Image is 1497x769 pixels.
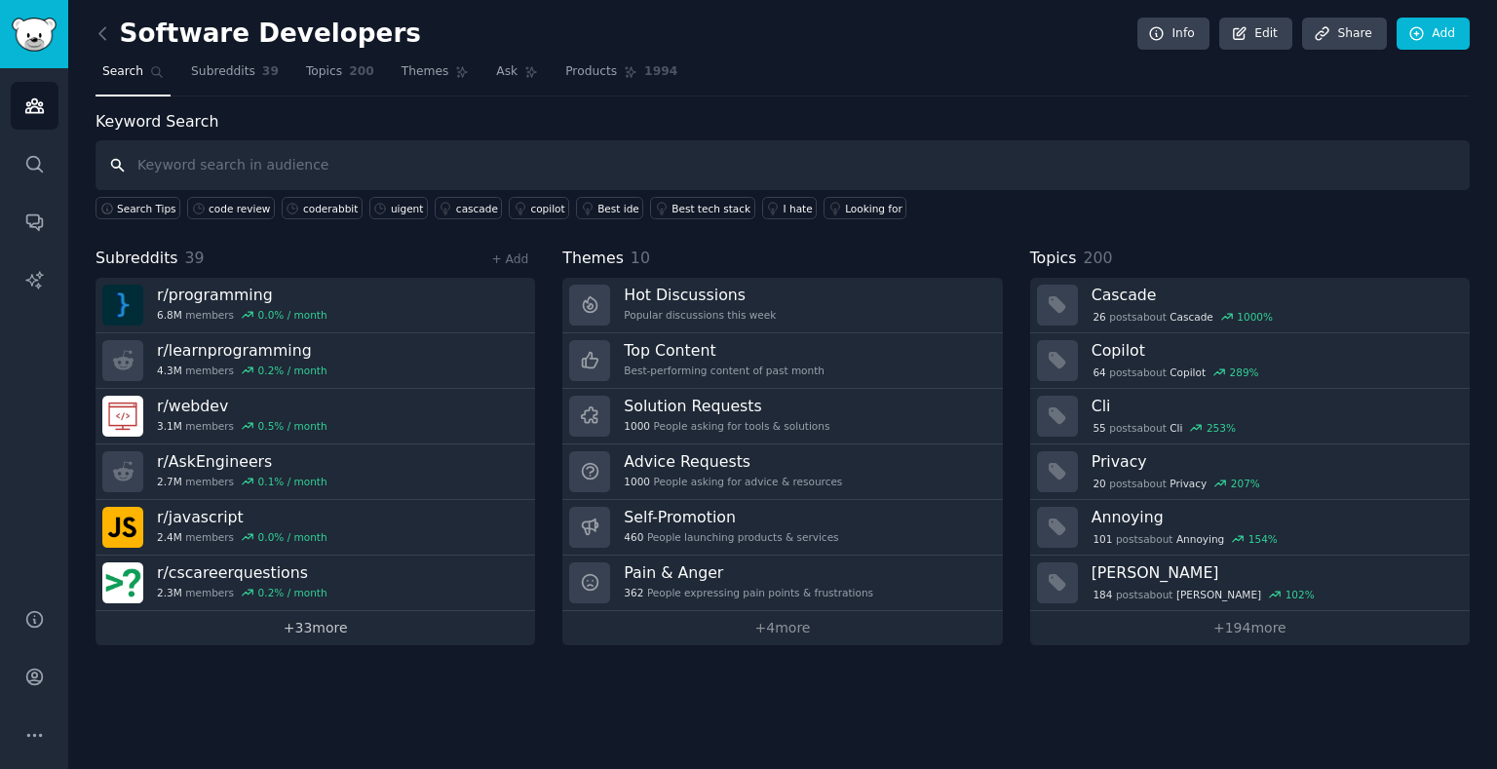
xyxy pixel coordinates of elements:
span: 1994 [644,63,677,81]
div: 0.0 % / month [258,530,327,544]
button: Search Tips [96,197,180,219]
span: 4.3M [157,364,182,377]
img: programming [102,285,143,326]
a: Privacy20postsaboutPrivacy207% [1030,444,1470,500]
a: Share [1302,18,1386,51]
span: 39 [185,249,205,267]
h3: Advice Requests [624,451,842,472]
label: Keyword Search [96,112,218,131]
div: uigent [391,202,423,215]
div: code review [209,202,270,215]
a: I hate [762,197,818,219]
span: 362 [624,586,643,599]
a: +33more [96,611,535,645]
span: 184 [1093,588,1112,601]
span: Cli [1170,421,1182,435]
span: 460 [624,530,643,544]
span: 39 [262,63,279,81]
a: Edit [1219,18,1292,51]
div: coderabbit [303,202,358,215]
a: Pain & Anger362People expressing pain points & frustrations [562,556,1002,611]
a: uigent [369,197,428,219]
div: 289 % [1230,365,1259,379]
a: Subreddits39 [184,57,286,96]
span: 2.7M [157,475,182,488]
div: members [157,530,327,544]
input: Keyword search in audience [96,140,1470,190]
a: Products1994 [558,57,684,96]
span: Themes [562,247,624,271]
h3: r/ learnprogramming [157,340,327,361]
div: 253 % [1207,421,1236,435]
a: Info [1137,18,1209,51]
span: Ask [496,63,518,81]
div: 0.0 % / month [258,308,327,322]
span: 3.1M [157,419,182,433]
div: Looking for [845,202,902,215]
img: cscareerquestions [102,562,143,603]
div: copilot [530,202,564,215]
span: 200 [349,63,374,81]
div: members [157,586,327,599]
span: Annoying [1176,532,1224,546]
span: 1000 [624,419,650,433]
img: GummySearch logo [12,18,57,52]
span: 20 [1093,477,1105,490]
h3: Privacy [1092,451,1456,472]
span: Search [102,63,143,81]
span: Themes [402,63,449,81]
span: 1000 [624,475,650,488]
span: Topics [1030,247,1077,271]
div: People expressing pain points & frustrations [624,586,873,599]
a: cascade [435,197,503,219]
div: 0.2 % / month [258,586,327,599]
div: post s about [1092,586,1317,603]
h3: Cli [1092,396,1456,416]
div: members [157,475,327,488]
h3: Hot Discussions [624,285,776,305]
div: members [157,419,327,433]
div: Best tech stack [672,202,750,215]
a: Copilot64postsaboutCopilot289% [1030,333,1470,389]
div: cascade [456,202,498,215]
div: post s about [1092,419,1238,437]
h3: Pain & Anger [624,562,873,583]
a: +4more [562,611,1002,645]
a: Themes [395,57,477,96]
h2: Software Developers [96,19,421,50]
div: Best ide [597,202,639,215]
h3: r/ webdev [157,396,327,416]
div: I hate [784,202,813,215]
h3: Self-Promotion [624,507,838,527]
span: Privacy [1170,477,1207,490]
a: Solution Requests1000People asking for tools & solutions [562,389,1002,444]
span: 64 [1093,365,1105,379]
div: 154 % [1248,532,1278,546]
a: +194more [1030,611,1470,645]
span: Subreddits [191,63,255,81]
span: 26 [1093,310,1105,324]
span: Subreddits [96,247,178,271]
a: [PERSON_NAME]184postsabout[PERSON_NAME]102% [1030,556,1470,611]
a: Cascade26postsaboutCascade1000% [1030,278,1470,333]
h3: Top Content [624,340,825,361]
div: 102 % [1286,588,1315,601]
span: 6.8M [157,308,182,322]
h3: [PERSON_NAME] [1092,562,1456,583]
a: + Add [491,252,528,266]
img: javascript [102,507,143,548]
div: Popular discussions this week [624,308,776,322]
span: 200 [1083,249,1112,267]
h3: r/ AskEngineers [157,451,327,472]
div: members [157,364,327,377]
a: Topics200 [299,57,381,96]
div: post s about [1092,475,1262,492]
a: r/AskEngineers2.7Mmembers0.1% / month [96,444,535,500]
span: Copilot [1170,365,1206,379]
a: Add [1397,18,1470,51]
div: post s about [1092,364,1261,381]
span: 2.3M [157,586,182,599]
a: r/cscareerquestions2.3Mmembers0.2% / month [96,556,535,611]
span: [PERSON_NAME] [1176,588,1261,601]
h3: Solution Requests [624,396,829,416]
